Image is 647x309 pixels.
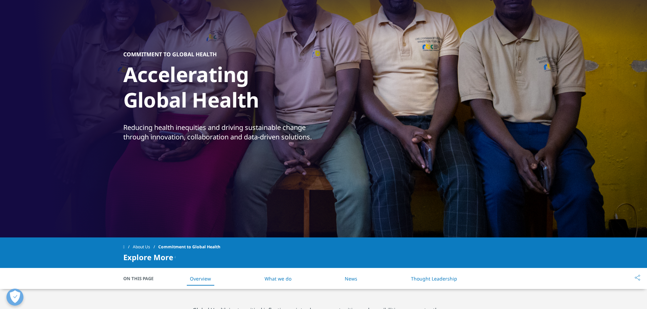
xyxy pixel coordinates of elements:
[190,275,211,282] a: Overview
[411,275,457,282] a: Thought Leadership
[123,253,173,261] span: Explore More
[123,123,322,146] p: Reducing health inequities and driving sustainable change through innovation, collaboration and d...
[123,275,161,282] span: On This Page
[133,241,158,253] a: About Us
[158,241,220,253] span: Commitment to Global Health
[345,275,357,282] a: News
[123,51,217,58] h5: Commitment to Global Health
[123,62,378,117] h1: Accelerating Global Health
[265,275,291,282] a: What we do
[6,289,23,306] button: Open Preferences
